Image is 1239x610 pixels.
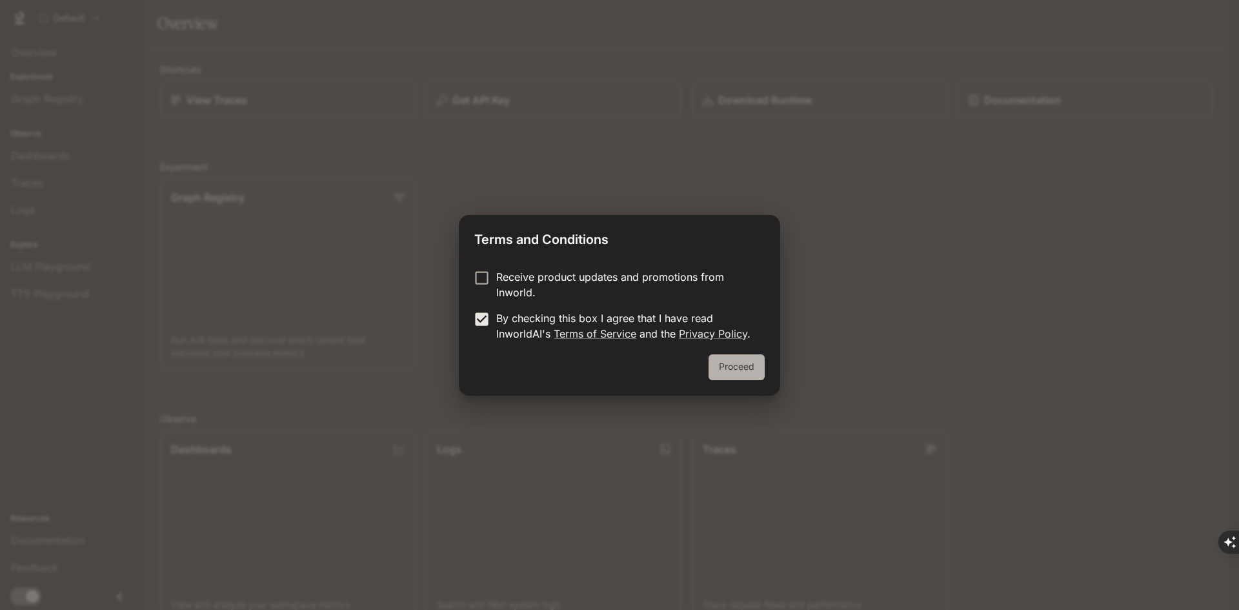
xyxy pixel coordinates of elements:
a: Privacy Policy [679,327,747,340]
a: Terms of Service [554,327,636,340]
h2: Terms and Conditions [459,215,780,259]
p: By checking this box I agree that I have read InworldAI's and the . [496,310,754,341]
p: Receive product updates and promotions from Inworld. [496,269,754,300]
button: Proceed [709,354,765,380]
